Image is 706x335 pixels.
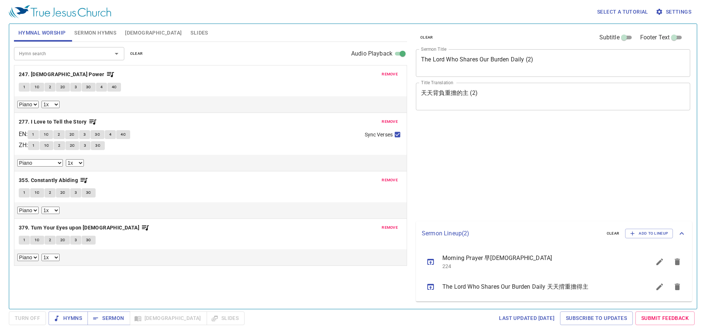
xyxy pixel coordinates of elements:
[421,56,685,70] textarea: The Lord Who Shares Our Burden Daily (2)
[602,229,624,238] button: clear
[442,282,633,291] span: The Lord Who Shares Our Burden Daily 天天揹重擔得主
[30,83,44,92] button: 1C
[377,223,402,232] button: remove
[42,254,60,261] select: Playback Rate
[69,131,75,138] span: 2C
[70,236,81,245] button: 3
[566,314,627,323] span: Subscribe to Updates
[17,254,39,261] select: Select Track
[86,189,91,196] span: 3C
[42,101,60,108] select: Playback Rate
[70,188,81,197] button: 3
[560,311,633,325] a: Subscribe to Updates
[635,311,695,325] a: Submit Feedback
[19,223,139,232] b: 379. Turn Your Eyes upon [DEMOGRAPHIC_DATA]
[382,71,398,78] span: remove
[35,237,40,243] span: 1C
[23,189,25,196] span: 1
[23,84,25,90] span: 1
[28,130,39,139] button: 1
[382,118,398,125] span: remove
[111,49,122,59] button: Open
[19,176,78,185] b: 355. Constantly Abiding
[44,142,49,149] span: 1C
[39,130,53,139] button: 1C
[75,189,77,196] span: 3
[19,117,87,126] b: 277. I Love to Tell the Story
[190,28,208,38] span: Slides
[442,263,633,270] p: 224
[90,130,104,139] button: 3C
[65,141,79,150] button: 2C
[30,236,44,245] button: 1C
[74,28,116,38] span: Sermon Hymns
[19,117,97,126] button: 277. I Love to Tell the Story
[641,314,689,323] span: Submit Feedback
[126,49,147,58] button: clear
[382,177,398,183] span: remove
[19,236,30,245] button: 1
[49,237,51,243] span: 2
[657,7,691,17] span: Settings
[35,189,40,196] span: 1C
[413,118,636,218] iframe: from-child
[82,236,96,245] button: 3C
[377,70,402,79] button: remove
[96,83,107,92] button: 4
[95,131,100,138] span: 3C
[496,311,557,325] a: Last updated [DATE]
[365,131,393,139] span: Sync Verses
[44,83,56,92] button: 2
[75,84,77,90] span: 3
[121,131,126,138] span: 4C
[79,141,90,150] button: 3
[377,176,402,185] button: remove
[100,84,103,90] span: 4
[56,83,70,92] button: 2C
[60,189,65,196] span: 2C
[125,28,182,38] span: [DEMOGRAPHIC_DATA]
[86,84,91,90] span: 3C
[86,237,91,243] span: 3C
[95,142,100,149] span: 3C
[44,131,49,138] span: 1C
[75,237,77,243] span: 3
[625,229,673,238] button: Add to Lineup
[442,254,633,263] span: Morning Prayer 早[DEMOGRAPHIC_DATA]
[88,311,130,325] button: Sermon
[17,159,63,167] select: Select Track
[18,28,66,38] span: Hymnal Worship
[19,223,150,232] button: 379. Turn Your Eyes upon [DEMOGRAPHIC_DATA]
[84,142,86,149] span: 3
[54,141,65,150] button: 2
[422,229,601,238] p: Sermon Lineup ( 2 )
[32,142,35,149] span: 1
[421,89,685,103] textarea: 天天背負重擔的主 (2)
[30,188,44,197] button: 1C
[19,176,89,185] button: 355. Constantly Abiding
[499,314,555,323] span: Last updated [DATE]
[607,230,620,237] span: clear
[49,311,88,325] button: Hymns
[54,314,82,323] span: Hymns
[107,83,121,92] button: 4C
[105,130,116,139] button: 4
[42,207,60,214] select: Playback Rate
[82,188,96,197] button: 3C
[83,131,86,138] span: 3
[416,246,692,302] ul: sermon lineup list
[60,237,65,243] span: 2C
[56,188,70,197] button: 2C
[351,49,392,58] span: Audio Playback
[597,7,648,17] span: Select a tutorial
[382,224,398,231] span: remove
[53,130,64,139] button: 2
[19,83,30,92] button: 1
[70,83,81,92] button: 3
[70,142,75,149] span: 2C
[116,130,130,139] button: 4C
[17,207,39,214] select: Select Track
[65,130,79,139] button: 2C
[66,159,84,167] select: Playback Rate
[112,84,117,90] span: 4C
